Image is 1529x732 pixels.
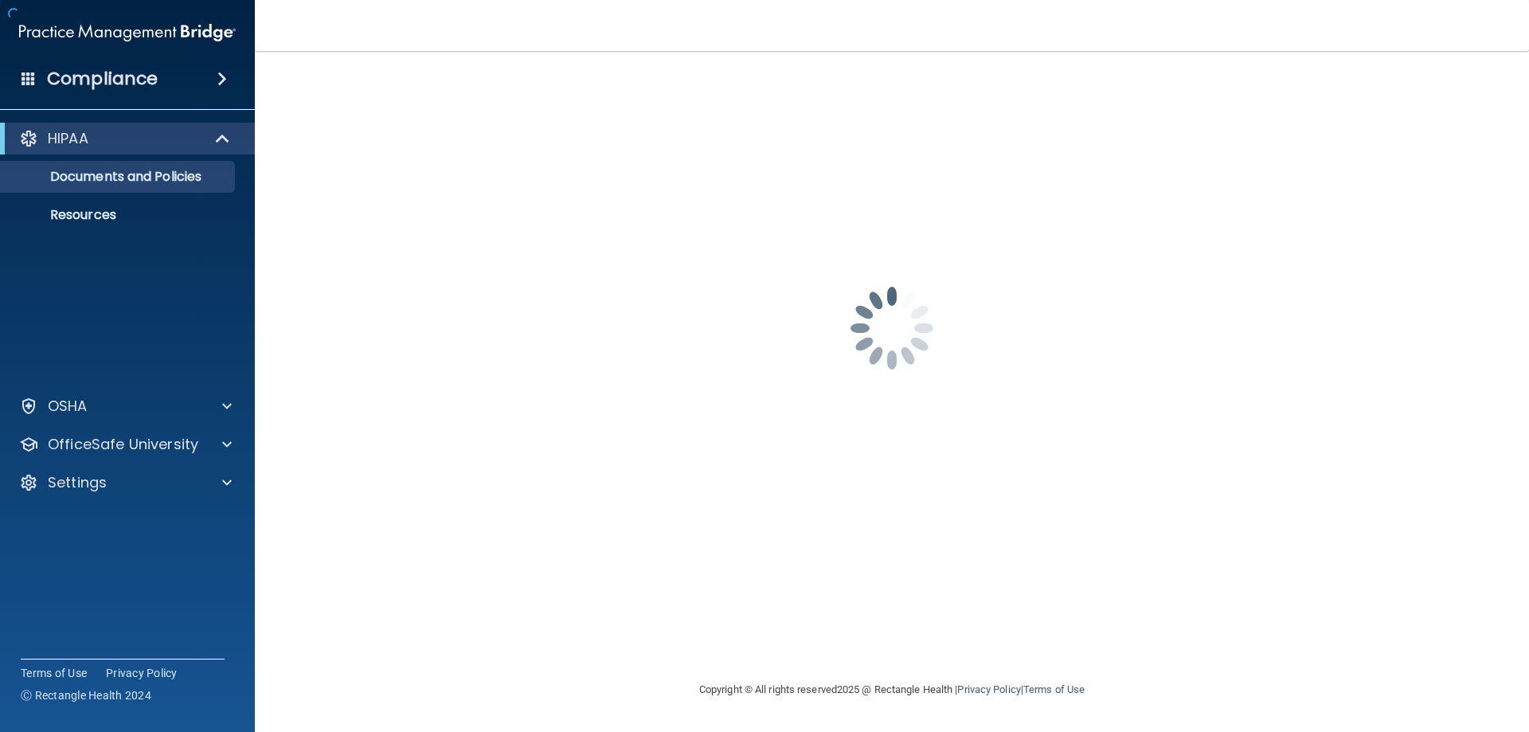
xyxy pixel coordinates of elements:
[10,169,228,185] p: Documents and Policies
[812,249,972,408] img: spinner.e123f6fc.gif
[106,665,178,681] a: Privacy Policy
[19,397,232,416] a: OSHA
[957,683,1020,695] a: Privacy Policy
[601,664,1183,715] div: Copyright © All rights reserved 2025 @ Rectangle Health | |
[21,665,87,681] a: Terms of Use
[48,473,107,492] p: Settings
[19,129,231,148] a: HIPAA
[19,473,232,492] a: Settings
[1023,683,1085,695] a: Terms of Use
[19,17,236,49] img: PMB logo
[10,207,228,223] p: Resources
[48,129,88,148] p: HIPAA
[19,435,232,454] a: OfficeSafe University
[21,687,151,703] span: Ⓒ Rectangle Health 2024
[48,397,88,416] p: OSHA
[48,435,198,454] p: OfficeSafe University
[47,68,158,90] h4: Compliance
